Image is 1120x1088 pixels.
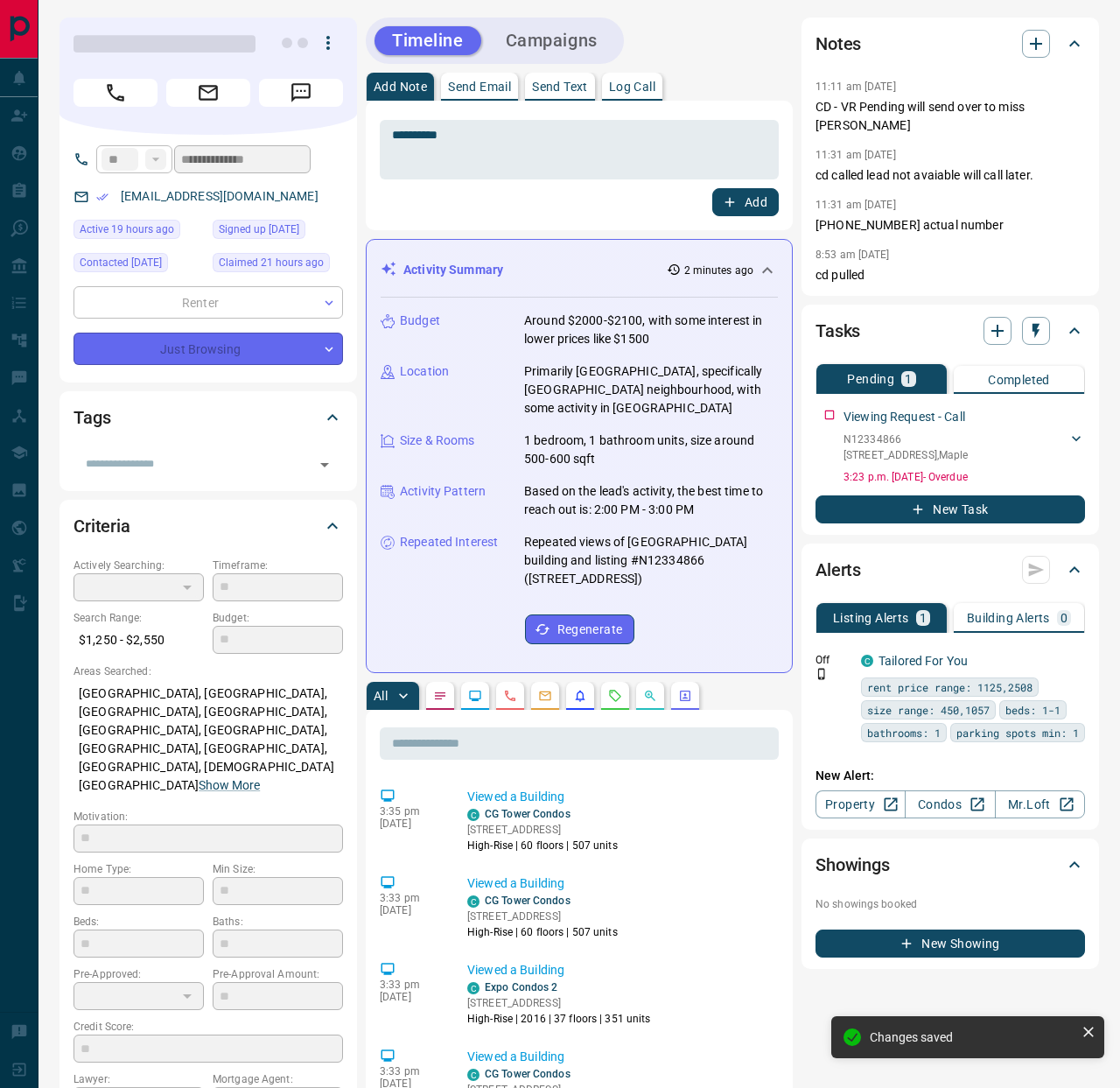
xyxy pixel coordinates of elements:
[73,1019,343,1035] p: Credit Score:
[73,505,343,547] div: Criteria
[374,81,427,93] p: Add Note
[573,689,587,703] svg: Listing Alerts
[467,874,772,893] p: Viewed a Building
[73,1071,204,1087] p: Lawyer:
[80,221,174,238] span: Active 19 hours ago
[867,724,941,741] span: bathrooms: 1
[96,191,108,203] svg: Email Verified
[815,844,1085,886] div: Showings
[259,79,343,107] span: Message
[400,482,486,501] p: Activity Pattern
[73,333,343,365] div: Just Browsing
[403,261,503,279] p: Activity Summary
[678,689,692,703] svg: Agent Actions
[121,189,318,203] a: [EMAIL_ADDRESS][DOMAIN_NAME]
[400,432,475,450] p: Size & Rooms
[524,482,778,519] p: Based on the lead's activity, the best time to reach out is: 2:00 PM - 3:00 PM
[400,533,498,551] p: Repeated Interest
[956,724,1079,741] span: parking spots min: 1
[199,776,260,795] button: Show More
[995,790,1085,818] a: Mr.Loft
[485,808,570,820] a: CG Tower Condos
[843,428,1085,467] div: N12334866[STREET_ADDRESS],Maple
[905,373,912,385] p: 1
[524,533,778,588] p: Repeated views of [GEOGRAPHIC_DATA] building and listing #N12334866 ([STREET_ADDRESS])
[524,312,778,348] p: Around $2000-$2100, with some interest in lower prices like $1500
[843,447,969,463] p: [STREET_ADDRESS] , Maple
[73,404,110,432] h2: Tags
[213,1071,343,1087] p: Mortgage Agent:
[73,861,204,877] p: Home Type:
[73,679,343,800] p: [GEOGRAPHIC_DATA], [GEOGRAPHIC_DATA], [GEOGRAPHIC_DATA], [GEOGRAPHIC_DATA], [GEOGRAPHIC_DATA], [G...
[861,655,873,667] div: condos.ca
[815,266,1085,284] p: cd pulled
[374,26,481,55] button: Timeline
[433,689,447,703] svg: Notes
[73,966,204,982] p: Pre-Approved:
[643,689,657,703] svg: Opportunities
[815,668,828,680] svg: Push Notification Only
[213,914,343,930] p: Baths:
[815,199,896,211] p: 11:31 am [DATE]
[73,286,343,319] div: Renter
[815,98,1085,135] p: CD - VR Pending will send over to miss [PERSON_NAME]
[467,961,772,979] p: Viewed a Building
[73,253,204,277] div: Tue Aug 12 2025
[73,79,157,107] span: Call
[988,374,1050,386] p: Completed
[815,930,1085,958] button: New Showing
[73,663,343,679] p: Areas Searched:
[815,23,1085,65] div: Notes
[467,809,479,821] div: condos.ca
[867,701,990,719] span: size range: 450,1057
[213,253,343,277] div: Mon Aug 18 2025
[467,909,618,924] p: [STREET_ADDRESS]
[920,612,927,624] p: 1
[380,818,441,830] p: [DATE]
[73,220,204,244] div: Mon Aug 18 2025
[400,362,449,381] p: Location
[684,263,753,278] p: 2 minutes ago
[380,979,441,991] p: 3:33 pm
[219,221,299,238] span: Signed up [DATE]
[867,678,1032,696] span: rent price range: 1125,2508
[870,1030,1074,1044] div: Changes saved
[213,610,343,626] p: Budget:
[815,549,1085,591] div: Alerts
[467,895,479,908] div: condos.ca
[1005,701,1060,719] span: beds: 1-1
[833,612,909,624] p: Listing Alerts
[815,556,861,584] h2: Alerts
[815,166,1085,185] p: cd called lead not avaiable will call later.
[815,249,890,261] p: 8:53 am [DATE]
[380,1065,441,1077] p: 3:33 pm
[381,254,778,286] div: Activity Summary2 minutes ago
[468,689,482,703] svg: Lead Browsing Activity
[467,1069,479,1081] div: condos.ca
[905,790,995,818] a: Condos
[524,432,778,468] p: 1 bedroom, 1 bathroom units, size around 500-600 sqft
[608,689,622,703] svg: Requests
[815,790,906,818] a: Property
[380,892,441,904] p: 3:33 pm
[80,254,162,271] span: Contacted [DATE]
[878,654,968,668] a: Tailored For You
[219,254,324,271] span: Claimed 21 hours ago
[485,1068,570,1080] a: CG Tower Condos
[524,362,778,418] p: Primarily [GEOGRAPHIC_DATA], specifically [GEOGRAPHIC_DATA] neighbourhood, with some activity in ...
[73,512,130,540] h2: Criteria
[488,26,615,55] button: Campaigns
[374,690,388,702] p: All
[467,838,618,853] p: High-Rise | 60 floors | 507 units
[815,310,1085,352] div: Tasks
[503,689,517,703] svg: Calls
[815,81,896,93] p: 11:11 am [DATE]
[467,995,651,1011] p: [STREET_ADDRESS]
[815,495,1085,523] button: New Task
[485,981,557,993] a: Expo Condos 2
[213,558,343,573] p: Timeframe:
[380,805,441,818] p: 3:35 pm
[815,851,890,879] h2: Showings
[448,81,511,93] p: Send Email
[538,689,552,703] svg: Emails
